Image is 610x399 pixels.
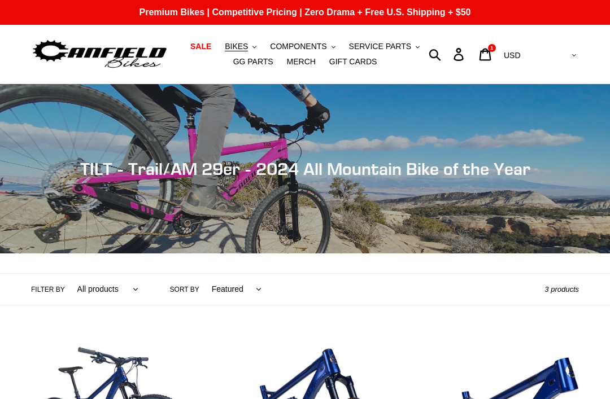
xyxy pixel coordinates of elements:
button: BIKES [219,39,262,54]
a: MERCH [281,54,321,69]
span: SERVICE PARTS [349,42,411,51]
a: SALE [185,39,217,54]
label: Sort by [170,284,199,295]
span: SALE [190,42,211,51]
span: COMPONENTS [270,42,326,51]
span: 3 products [544,285,579,293]
span: GG PARTS [233,57,273,67]
label: Filter by [31,284,65,295]
span: BIKES [225,42,248,51]
span: TILT - Trail/AM 29er - 2024 All Mountain Bike of the Year [80,159,530,179]
span: MERCH [287,57,316,67]
button: COMPONENTS [264,39,341,54]
button: SERVICE PARTS [343,39,425,54]
span: GIFT CARDS [329,57,377,67]
img: Canfield Bikes [31,37,168,72]
a: GG PARTS [228,54,279,69]
span: 1 [490,45,493,51]
a: GIFT CARDS [324,54,383,69]
a: 1 [473,42,499,67]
